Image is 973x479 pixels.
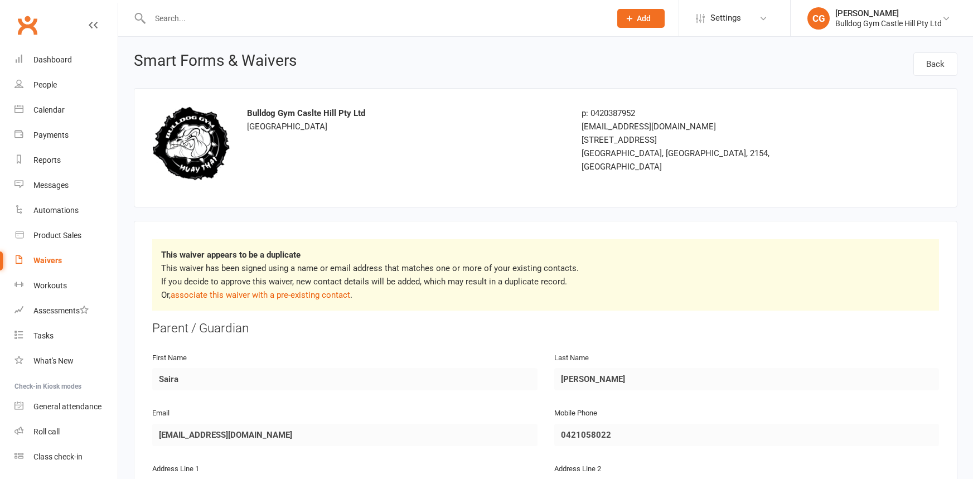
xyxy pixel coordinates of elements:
[582,107,832,120] div: p: 0420387952
[152,107,230,181] img: image1595994621.png
[161,262,930,302] p: This waiver has been signed using a name or email address that matches one or more of your existi...
[637,14,651,23] span: Add
[14,223,118,248] a: Product Sales
[582,133,832,147] div: [STREET_ADDRESS]
[33,55,72,64] div: Dashboard
[14,349,118,374] a: What's New
[14,72,118,98] a: People
[554,463,601,475] label: Address Line 2
[247,107,565,133] div: [GEOGRAPHIC_DATA]
[33,231,81,240] div: Product Sales
[152,408,170,419] label: Email
[14,123,118,148] a: Payments
[835,18,942,28] div: Bulldog Gym Castle Hill Pty Ltd
[14,98,118,123] a: Calendar
[14,173,118,198] a: Messages
[14,394,118,419] a: General attendance kiosk mode
[554,352,589,364] label: Last Name
[33,181,69,190] div: Messages
[33,105,65,114] div: Calendar
[33,156,61,164] div: Reports
[807,7,830,30] div: CG
[582,120,832,133] div: [EMAIL_ADDRESS][DOMAIN_NAME]
[171,290,350,300] a: associate this waiver with a pre-existing contact
[147,11,603,26] input: Search...
[33,80,57,89] div: People
[835,8,942,18] div: [PERSON_NAME]
[554,408,597,419] label: Mobile Phone
[247,108,365,118] strong: Bulldog Gym Caslte Hill Pty Ltd
[14,323,118,349] a: Tasks
[617,9,665,28] button: Add
[710,6,741,31] span: Settings
[14,444,118,470] a: Class kiosk mode
[14,273,118,298] a: Workouts
[33,256,62,265] div: Waivers
[33,402,101,411] div: General attendance
[134,52,297,72] h1: Smart Forms & Waivers
[33,356,74,365] div: What's New
[33,452,83,461] div: Class check-in
[13,11,41,39] a: Clubworx
[33,306,89,315] div: Assessments
[913,52,957,76] a: Back
[152,352,187,364] label: First Name
[33,427,60,436] div: Roll call
[14,419,118,444] a: Roll call
[14,198,118,223] a: Automations
[33,130,69,139] div: Payments
[14,248,118,273] a: Waivers
[14,47,118,72] a: Dashboard
[33,281,67,290] div: Workouts
[161,250,301,260] strong: This waiver appears to be a duplicate
[582,147,832,173] div: [GEOGRAPHIC_DATA], [GEOGRAPHIC_DATA], 2154, [GEOGRAPHIC_DATA]
[14,298,118,323] a: Assessments
[152,320,939,337] div: Parent / Guardian
[33,206,79,215] div: Automations
[14,148,118,173] a: Reports
[152,463,199,475] label: Address Line 1
[33,331,54,340] div: Tasks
